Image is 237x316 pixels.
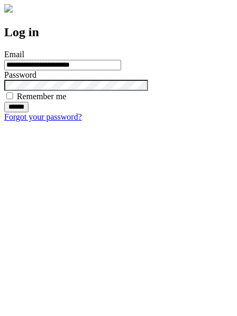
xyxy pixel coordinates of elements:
h2: Log in [4,25,233,39]
label: Password [4,70,36,79]
a: Forgot your password? [4,112,82,121]
img: logo-4e3dc11c47720685a147b03b5a06dd966a58ff35d612b21f08c02c0306f2b779.png [4,4,13,13]
label: Email [4,50,24,59]
label: Remember me [17,92,66,101]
